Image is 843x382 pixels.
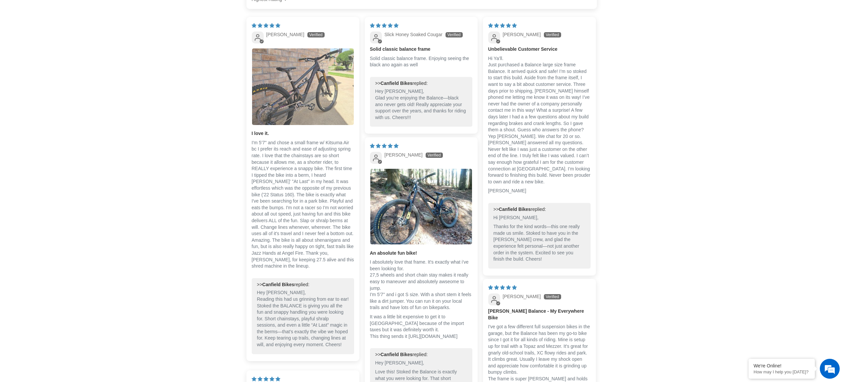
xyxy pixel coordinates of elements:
[754,363,810,368] div: We're Online!
[252,48,354,125] img: User picture
[375,88,467,121] p: Hey [PERSON_NAME], Glad you’re enjoying the Balance—black ano never gets old! Really appreciate y...
[44,37,121,46] div: Chat with us now
[375,80,467,87] div: >> replied:
[499,207,531,212] b: Canfield Bikes
[21,33,38,50] img: d_696896380_company_1647369064580_696896380
[252,48,354,125] a: Link to user picture 1
[370,143,398,149] span: 5 star review
[3,181,126,204] textarea: Type your message and hit 'Enter'
[262,282,294,287] b: Canfield Bikes
[7,36,17,46] div: Navigation go back
[488,308,591,321] b: [PERSON_NAME] Balance - My Everywhere Bike
[385,32,443,37] span: Slick Honey Soaked Cougar
[109,3,125,19] div: Minimize live chat window
[503,32,541,37] span: [PERSON_NAME]
[754,369,810,374] p: How may I help you today?
[488,55,591,185] p: Hi Ya’ll. Just purchased a Balance large size frame Balance. It arrived quick and safe! I’m so st...
[370,259,472,311] p: I absolutely love that frame. It's exactly what i've been looking for. 27,5 wheels and short chai...
[381,352,412,357] b: Canfield Bikes
[370,46,472,53] b: Solid classic balance frame
[370,314,472,340] p: It was a little bit expensive to get it to [GEOGRAPHIC_DATA] because of the import taxes but it w...
[252,23,280,28] span: 5 star review
[494,223,585,263] p: Thanks for the kind words—this one really made us smile. Stoked to have you in the [PERSON_NAME] ...
[370,169,472,244] img: User picture
[494,206,585,213] div: >> replied:
[252,376,280,382] span: 5 star review
[370,55,472,68] p: Solid classic balance frame. Enjoying seeing the black ano again as well
[38,84,91,151] span: We're online!
[252,130,354,137] b: I love it.
[385,152,423,158] span: [PERSON_NAME]
[266,32,304,37] span: [PERSON_NAME]
[257,282,349,288] div: >> replied:
[494,215,585,221] p: Hi [PERSON_NAME],
[257,289,349,348] p: Hey [PERSON_NAME], Reading this had us grinning from ear to ear! Stoked the BALANCE is giving you...
[488,23,517,28] span: 5 star review
[375,351,467,358] div: >> replied:
[252,140,354,270] p: I'm 5'7" and chose a small frame w/ Kitsuma Air bc I prefer its reach and ease of adjusting sprin...
[488,188,591,194] p: [PERSON_NAME]
[488,285,517,290] span: 5 star review
[375,360,467,366] p: Hey [PERSON_NAME],
[488,46,591,53] b: Unbelievable Customer Service
[381,81,412,86] b: Canfield Bikes
[503,294,541,299] span: [PERSON_NAME]
[370,250,472,257] b: An absolute fun bike!
[370,168,472,245] a: Link to user picture 1
[370,23,398,28] span: 5 star review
